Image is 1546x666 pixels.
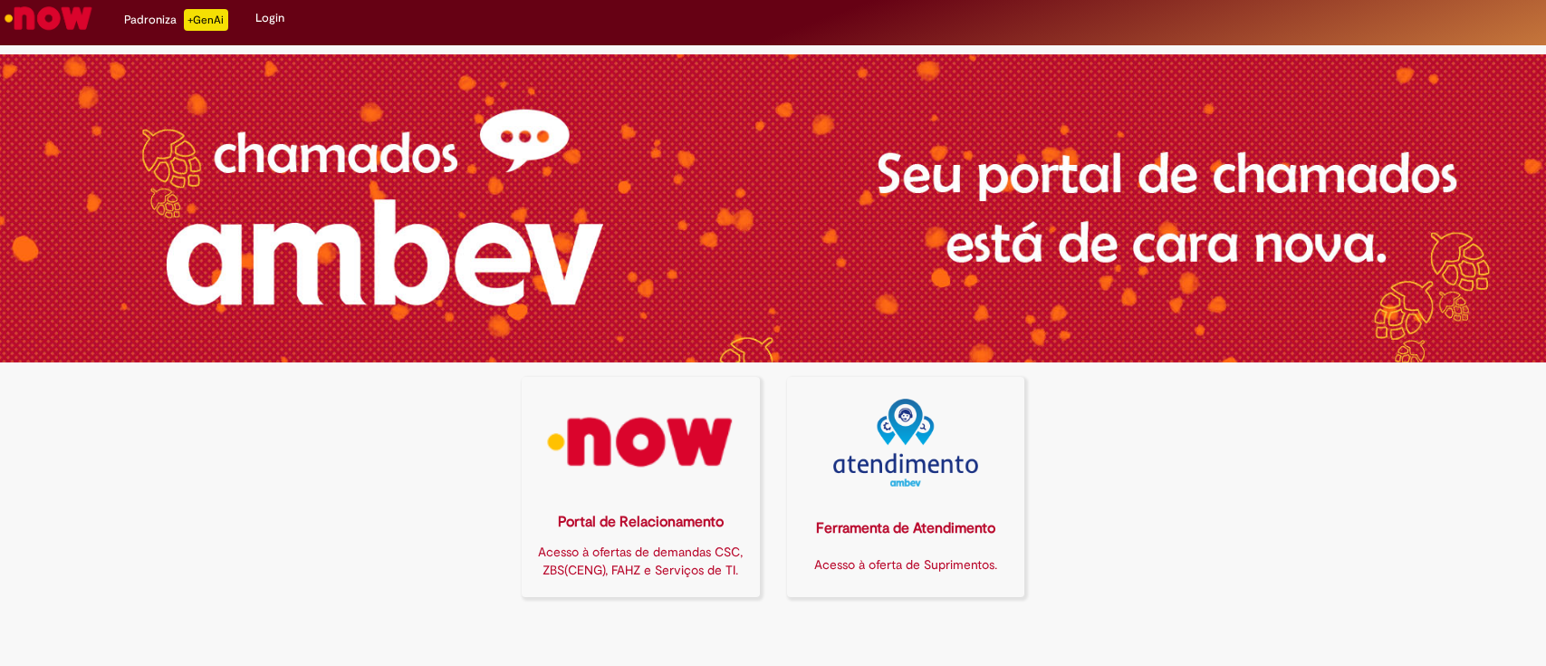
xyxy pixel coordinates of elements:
[124,9,228,31] div: Padroniza
[787,377,1025,597] a: Ferramenta de Atendimento Acesso à oferta de Suprimentos.
[533,512,749,533] div: Portal de Relacionamento
[533,543,749,579] div: Acesso à ofertas de demandas CSC, ZBS(CENG), FAHZ e Serviços de TI.
[522,377,760,597] a: Portal de Relacionamento Acesso à ofertas de demandas CSC, ZBS(CENG), FAHZ e Serviços de TI.
[798,555,1014,574] div: Acesso à oferta de Suprimentos.
[833,399,978,487] img: logo_atentdimento.png
[798,518,1014,539] div: Ferramenta de Atendimento
[533,399,748,487] img: logo_now.png
[184,9,228,31] p: +GenAi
